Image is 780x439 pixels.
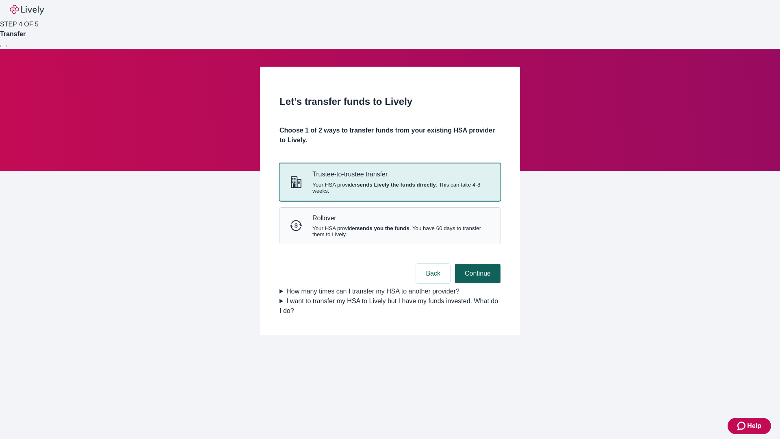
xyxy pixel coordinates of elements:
[279,296,500,316] summary: I want to transfer my HSA to Lively but I have my funds invested. What do I do?
[280,208,500,244] button: RolloverRolloverYour HSA providersends you the funds. You have 60 days to transfer them to Lively.
[280,164,500,200] button: Trustee-to-trusteeTrustee-to-trustee transferYour HSA providersends Lively the funds directly. Th...
[312,225,490,237] span: Your HSA provider . You have 60 days to transfer them to Lively.
[279,126,500,145] h4: Choose 1 of 2 ways to transfer funds from your existing HSA provider to Lively.
[312,182,490,194] span: Your HSA provider . This can take 4-8 weeks.
[312,214,490,222] p: Rollover
[357,225,409,231] strong: sends you the funds
[290,176,303,189] svg: Trustee-to-trustee
[416,264,450,283] button: Back
[312,170,490,178] p: Trustee-to-trustee transfer
[357,182,436,188] strong: sends Lively the funds directly
[747,421,761,431] span: Help
[279,94,500,109] h2: Let’s transfer funds to Lively
[728,418,771,434] button: Zendesk support iconHelp
[737,421,747,431] svg: Zendesk support icon
[455,264,500,283] button: Continue
[10,5,44,15] img: Lively
[279,287,500,296] summary: How many times can I transfer my HSA to another provider?
[290,219,303,232] svg: Rollover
